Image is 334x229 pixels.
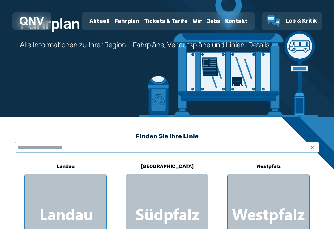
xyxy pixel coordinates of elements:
[285,17,317,24] span: Lob & Kritik
[54,162,77,171] h6: Landau
[20,15,44,27] a: QNV Logo
[142,13,190,29] a: Tickets & Tarife
[87,13,112,29] a: Aktuell
[138,162,196,171] h6: [GEOGRAPHIC_DATA]
[112,13,142,29] a: Fahrplan
[308,144,317,151] span: x
[254,162,283,171] h6: Westpfalz
[15,129,319,143] h3: Finden Sie Ihre Linie
[190,13,204,29] a: Wir
[20,40,269,50] h3: Alle Informationen zu Ihrer Region - Fahrpläne, Verlaufspläne und Linien-Details
[20,16,80,31] h1: Fahrplan
[223,13,250,29] a: Kontakt
[204,13,223,29] a: Jobs
[267,15,317,27] a: Lob & Kritik
[20,17,44,25] img: QNV Logo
